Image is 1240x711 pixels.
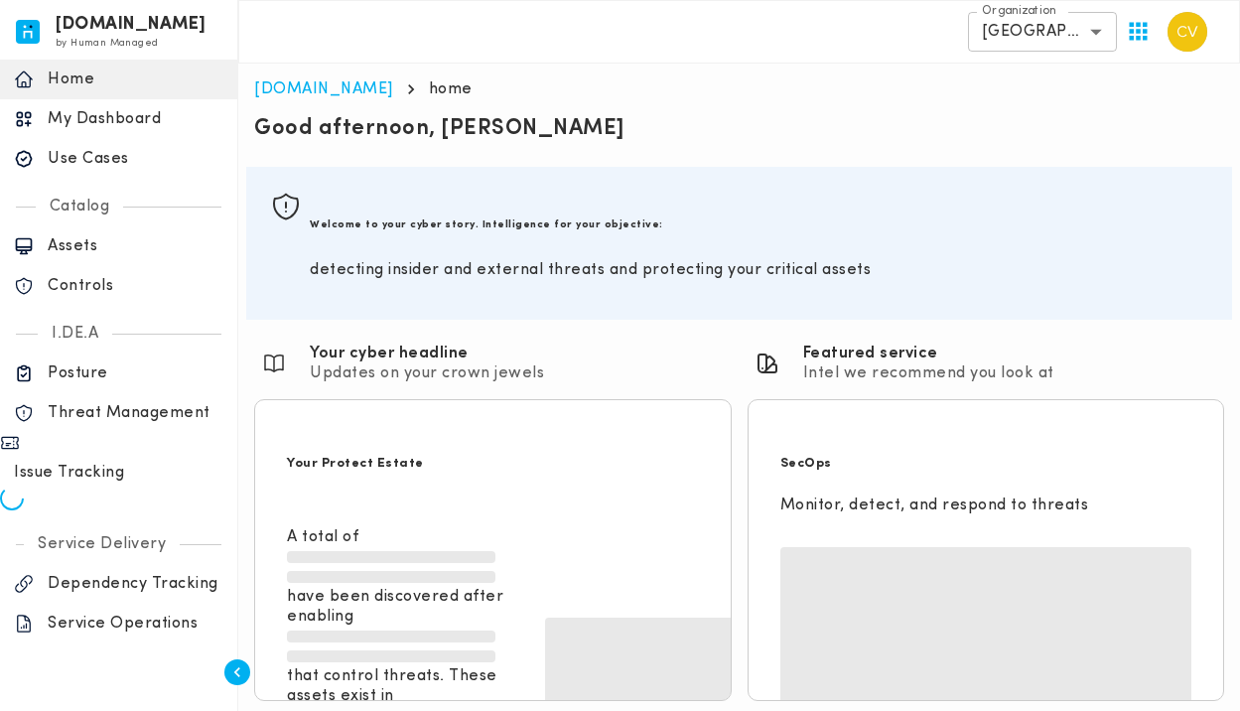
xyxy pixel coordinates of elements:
[48,70,223,89] p: Home
[310,363,544,383] p: Updates on your crown jewels
[24,534,180,554] p: Service Delivery
[780,496,1089,515] p: Monitor, detect, and respond to threats
[310,215,1208,235] h6: Welcome to your cyber story. Intelligence for your objective:
[429,79,473,99] p: home
[36,197,124,216] p: Catalog
[48,363,223,383] p: Posture
[780,454,1089,474] h5: SecOps
[48,614,223,634] p: Service Operations
[287,454,424,474] h5: Your Protect Estate
[254,81,393,97] a: [DOMAIN_NAME]
[48,276,223,296] p: Controls
[48,149,223,169] p: Use Cases
[254,79,1224,99] nav: breadcrumb
[1168,12,1207,52] img: Carter Velasquez
[48,403,223,423] p: Threat Management
[56,38,158,49] span: by Human Managed
[48,109,223,129] p: My Dashboard
[48,236,223,256] p: Assets
[16,20,40,44] img: invicta.io
[968,12,1117,52] div: [GEOGRAPHIC_DATA]
[310,260,1208,280] p: detecting insider and external threats and protecting your critical assets
[982,3,1056,20] label: Organization
[803,344,1054,363] h6: Featured service
[38,324,112,344] p: I.DE.A
[803,363,1054,383] p: Intel we recommend you look at
[310,344,544,363] h6: Your cyber headline
[56,18,207,32] h6: [DOMAIN_NAME]
[1160,4,1215,60] button: User
[254,115,1224,143] p: Good afternoon, [PERSON_NAME]
[48,574,223,594] p: Dependency Tracking
[14,463,237,483] p: Issue Tracking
